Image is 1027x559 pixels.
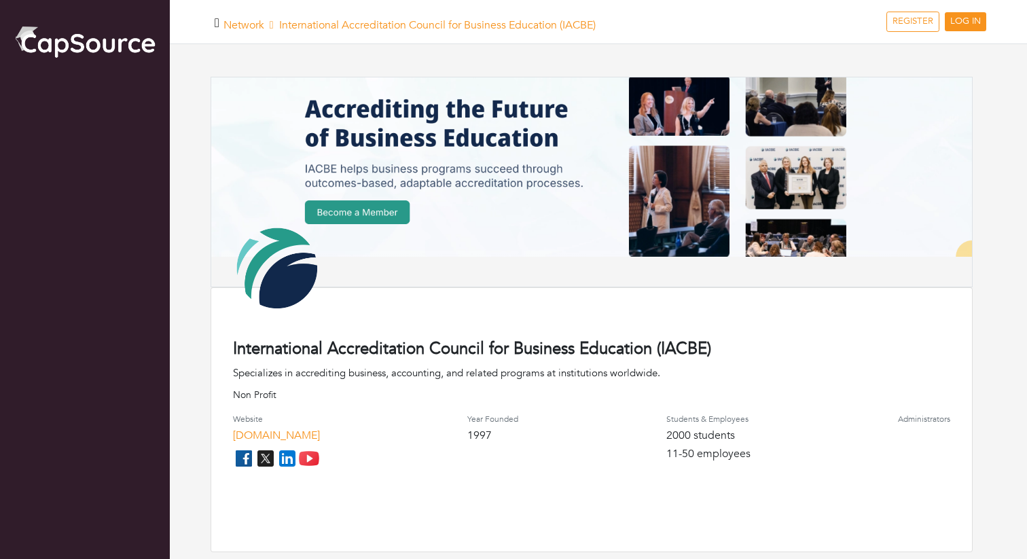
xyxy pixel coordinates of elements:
img: cap_logo.png [14,24,156,59]
a: Network [223,18,264,33]
div: Specializes in accrediting business, accounting, and related programs at institutions worldwide. [233,365,950,381]
img: IACBELogo.png [233,224,321,312]
h4: Students & Employees [666,414,751,424]
img: linkedin_icon-84db3ca265f4ac0988026744a78baded5d6ee8239146f80404fb69c9eee6e8e7.png [276,448,298,469]
a: REGISTER [886,12,939,32]
a: LOG IN [945,12,986,31]
h4: Website [233,414,320,424]
h4: Year Founded [467,414,518,424]
p: Non Profit [233,388,950,402]
h4: Administrators [898,414,950,424]
img: twitter_icon-7d0bafdc4ccc1285aa2013833b377ca91d92330db209b8298ca96278571368c9.png [255,448,276,469]
img: youtube_icon-fc3c61c8c22f3cdcae68f2f17984f5f016928f0ca0694dd5da90beefb88aa45e.png [298,448,320,469]
img: Screenshot%202025-04-09%20at%204.20.58%E2%80%AFPM.png [211,77,972,257]
img: facebook_icon-256f8dfc8812ddc1b8eade64b8eafd8a868ed32f90a8d2bb44f507e1979dbc24.png [233,448,255,469]
h4: 2000 students [666,429,751,442]
a: [DOMAIN_NAME] [233,428,320,443]
h4: 1997 [467,429,518,442]
h4: 11-50 employees [666,448,751,461]
h4: International Accreditation Council for Business Education (IACBE) [233,340,950,359]
h5: International Accreditation Council for Business Education (IACBE) [223,19,596,32]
